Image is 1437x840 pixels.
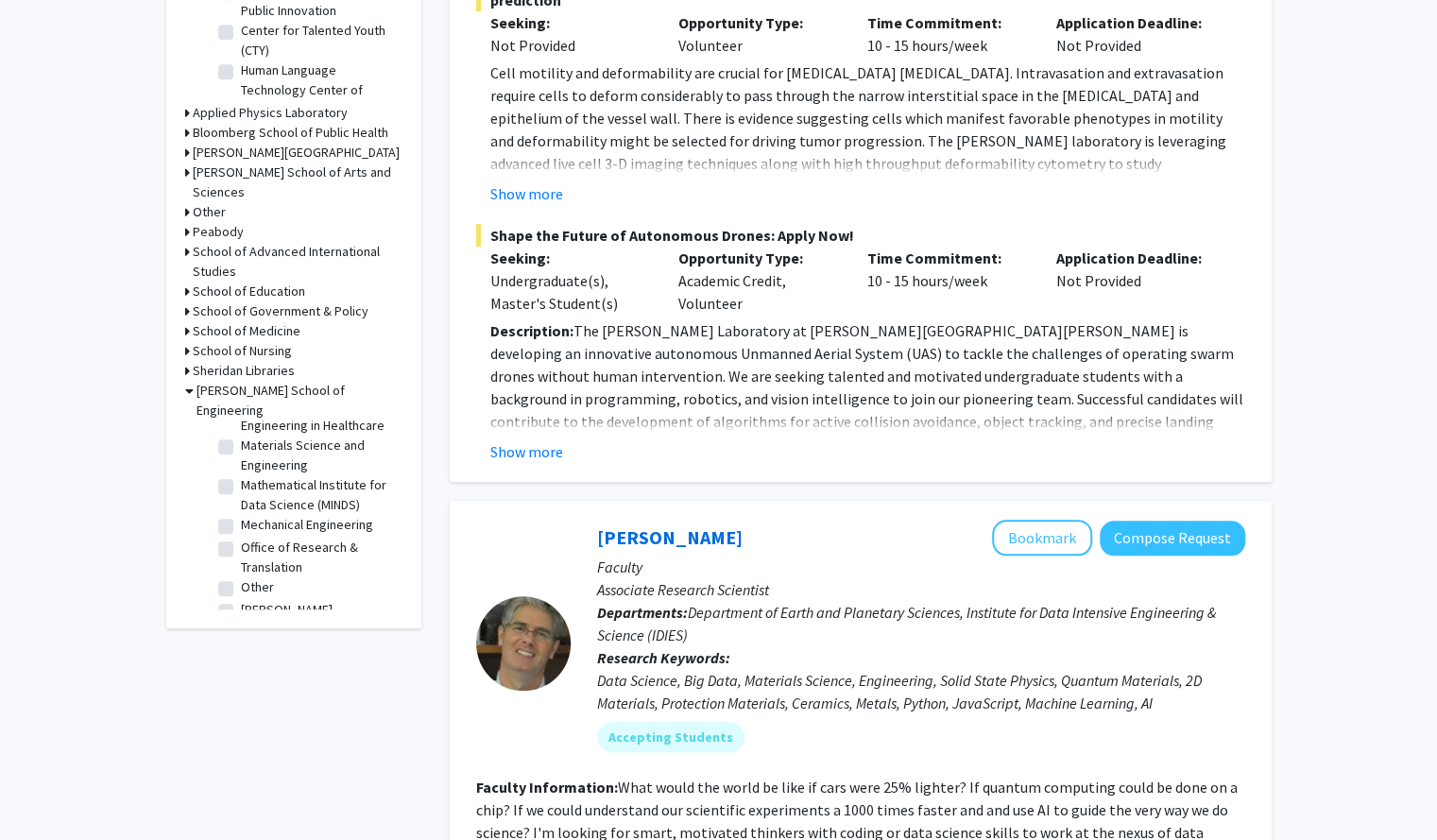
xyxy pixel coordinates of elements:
[241,600,398,660] label: [PERSON_NAME] Sustainable Energy Institute (ROSEI)
[664,11,853,57] div: Volunteer
[597,722,744,752] mat-chip: Accepting Students
[476,224,1245,247] span: Shape the Future of Autonomous Drones: Apply Now!
[193,242,402,282] h3: School of Advanced International Studies
[476,778,618,797] b: Faculty Information:
[193,163,402,202] h3: [PERSON_NAME] School of Arts and Sciences
[193,143,400,163] h3: [PERSON_NAME][GEOGRAPHIC_DATA]
[853,11,1042,57] div: 10 - 15 hours/week
[1100,521,1245,556] button: Compose Request to David Elbert
[867,11,1028,34] p: Time Commitment:
[193,301,368,321] h3: School of Government & Policy
[678,247,839,269] p: Opportunity Type:
[597,603,688,622] b: Departments:
[241,60,398,120] label: Human Language Technology Center of Excellence (HLTCOE)
[1056,247,1217,269] p: Application Deadline:
[193,282,305,301] h3: School of Education
[193,321,300,341] h3: School of Medicine
[197,381,402,420] h3: [PERSON_NAME] School of Engineering
[597,648,730,667] b: Research Keywords:
[241,577,274,597] label: Other
[490,269,651,315] div: Undergraduate(s), Master's Student(s)
[867,247,1028,269] p: Time Commitment:
[853,247,1042,315] div: 10 - 15 hours/week
[241,436,398,475] label: Materials Science and Engineering
[490,34,651,57] div: Not Provided
[193,103,348,123] h3: Applied Physics Laboratory
[1042,11,1231,57] div: Not Provided
[490,319,1245,455] p: The [PERSON_NAME] Laboratory at [PERSON_NAME][GEOGRAPHIC_DATA][PERSON_NAME] is developing an inno...
[678,11,839,34] p: Opportunity Type:
[193,202,226,222] h3: Other
[597,603,1216,644] span: Department of Earth and Planetary Sciences, Institute for Data Intensive Engineering & Science (I...
[597,669,1245,714] div: Data Science, Big Data, Materials Science, Engineering, Solid State Physics, Quantum Materials, 2...
[241,21,398,60] label: Center for Talented Youth (CTY)
[597,578,1245,601] p: Associate Research Scientist
[490,11,651,34] p: Seeking:
[490,321,573,340] strong: Description:
[490,182,563,205] button: Show more
[664,247,853,315] div: Academic Credit, Volunteer
[490,440,563,463] button: Show more
[241,538,398,577] label: Office of Research & Translation
[1056,11,1217,34] p: Application Deadline:
[1042,247,1231,315] div: Not Provided
[597,525,743,549] a: [PERSON_NAME]
[992,520,1092,556] button: Add David Elbert to Bookmarks
[490,247,651,269] p: Seeking:
[193,341,292,361] h3: School of Nursing
[193,123,388,143] h3: Bloomberg School of Public Health
[193,361,295,381] h3: Sheridan Libraries
[14,755,80,826] iframe: Chat
[193,222,244,242] h3: Peabody
[241,475,398,515] label: Mathematical Institute for Data Science (MINDS)
[241,515,373,535] label: Mechanical Engineering
[597,556,1245,578] p: Faculty
[490,61,1245,197] p: Cell motility and deformability are crucial for [MEDICAL_DATA] [MEDICAL_DATA]. Intravasation and ...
